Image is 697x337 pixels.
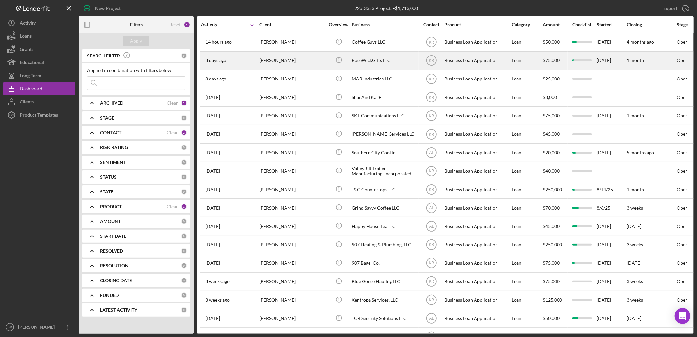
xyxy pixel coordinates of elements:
div: 2 [181,130,187,136]
div: Business Loan Application [444,199,510,216]
a: Activity [3,16,75,30]
div: $70,000 [543,199,567,216]
div: Clear [167,130,178,135]
div: Business Loan Application [444,236,510,254]
div: Loan [512,162,542,180]
div: Long-Term [20,69,41,84]
button: New Project [79,2,127,15]
div: Loan [512,310,542,327]
text: AL [429,150,434,155]
time: 2025-08-13 21:19 [205,224,220,229]
div: [DATE] [597,34,626,51]
text: KR [429,261,434,266]
div: Loan [512,236,542,254]
time: [DATE] [627,315,641,321]
div: Xentropa Services, LLC [352,291,417,309]
text: KR [429,280,434,284]
div: Product [444,22,510,27]
div: Reset [169,22,180,27]
div: Business Loan Application [444,70,510,88]
div: $45,000 [543,125,567,143]
div: $50,000 [543,34,567,51]
div: [PERSON_NAME] Services LLC [352,125,417,143]
time: 1 month [627,113,644,118]
div: Business Loan Application [444,217,510,235]
div: Activity [201,22,230,27]
text: AL [429,224,434,229]
div: J&G Countertops LLC [352,181,417,198]
time: [DATE] [627,223,641,229]
a: Dashboard [3,82,75,95]
b: SEARCH FILTER [87,53,120,58]
a: Grants [3,43,75,56]
div: [PERSON_NAME] [259,52,325,69]
b: AMOUNT [100,219,121,224]
div: $20,000 [543,144,567,161]
div: [PERSON_NAME] [259,217,325,235]
div: Amount [543,22,567,27]
div: [DATE] [597,273,626,290]
div: $75,000 [543,107,567,124]
div: Blue Goose Hauling LLC [352,273,417,290]
div: [DATE] [597,217,626,235]
div: 8/14/25 [597,181,626,198]
div: 0 [181,189,187,195]
b: STAGE [100,115,114,121]
b: RISK RATING [100,145,128,150]
div: Business Loan Application [444,89,510,106]
div: [DATE] [597,291,626,309]
div: Grants [20,43,33,57]
div: Loan [512,125,542,143]
a: Loans [3,30,75,43]
text: AL [429,206,434,210]
text: KR [429,169,434,173]
text: KR [8,326,12,329]
div: [PERSON_NAME] [259,34,325,51]
div: Grind Savvy Coffee LLC [352,199,417,216]
div: 0 [181,174,187,180]
div: [DATE] [597,107,626,124]
a: Clients [3,95,75,108]
div: Overview [327,22,351,27]
div: Business Loan Application [444,291,510,309]
div: $40,000 [543,162,567,180]
div: [PERSON_NAME] [259,125,325,143]
text: KR [429,243,434,247]
time: 1 month [627,57,644,63]
time: 3 weeks [627,205,643,211]
text: KR [429,95,434,100]
div: [PERSON_NAME] [259,70,325,88]
div: 1 [181,100,187,106]
div: Loan [512,273,542,290]
time: 2025-08-22 00:22 [205,113,220,118]
div: [PERSON_NAME] [259,162,325,180]
button: Apply [123,36,149,46]
div: Business Loan Application [444,273,510,290]
div: Clients [20,95,34,110]
button: Educational [3,56,75,69]
div: Business Loan Application [444,144,510,161]
div: Loan [512,107,542,124]
div: Loan [512,70,542,88]
div: 0 [181,307,187,313]
div: 0 [181,53,187,59]
div: 0 [181,145,187,150]
div: Coffee Guys LLC [352,34,417,51]
time: 2025-08-13 18:09 [205,242,220,247]
a: Long-Term [3,69,75,82]
div: [PERSON_NAME] [16,321,59,335]
div: Loan [512,89,542,106]
time: 2025-08-19 23:00 [205,150,220,155]
div: Loan [512,217,542,235]
div: $45,000 [543,217,567,235]
button: KR[PERSON_NAME] [3,321,75,334]
div: Business Loan Application [444,162,510,180]
div: Loan [512,291,542,309]
text: KR [429,77,434,81]
b: STATE [100,189,113,194]
div: Apply [130,36,142,46]
div: Business Loan Application [444,107,510,124]
div: 907 Bagel Co. [352,255,417,272]
div: Loan [512,144,542,161]
b: LATEST ACTIVITY [100,307,137,313]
